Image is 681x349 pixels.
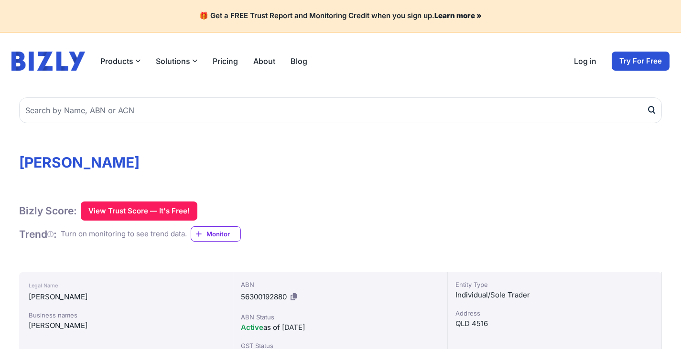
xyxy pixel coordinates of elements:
[19,154,662,171] h1: [PERSON_NAME]
[241,280,439,289] div: ABN
[29,280,223,291] div: Legal Name
[434,11,482,20] a: Learn more »
[455,289,654,301] div: Individual/Sole Trader
[455,280,654,289] div: Entity Type
[100,55,141,67] button: Products
[191,226,241,242] a: Monitor
[253,55,275,67] a: About
[612,52,670,71] a: Try For Free
[81,201,197,221] button: View Trust Score — It's Free!
[291,55,307,67] a: Blog
[455,318,654,329] div: QLD 4516
[455,308,654,318] div: Address
[29,320,223,331] div: [PERSON_NAME]
[213,55,238,67] a: Pricing
[241,322,439,333] div: as of [DATE]
[241,323,263,332] span: Active
[61,229,187,240] div: Turn on monitoring to see trend data.
[156,55,197,67] button: Solutions
[29,310,223,320] div: Business names
[29,291,223,303] div: [PERSON_NAME]
[19,97,662,123] input: Search by Name, ABN or ACN
[19,204,77,217] h1: Bizly Score:
[19,228,57,241] h1: Trend :
[206,229,240,239] span: Monitor
[241,292,287,301] span: 56300192880
[241,312,439,322] div: ABN Status
[11,11,670,21] h4: 🎁 Get a FREE Trust Report and Monitoring Credit when you sign up.
[574,55,596,67] a: Log in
